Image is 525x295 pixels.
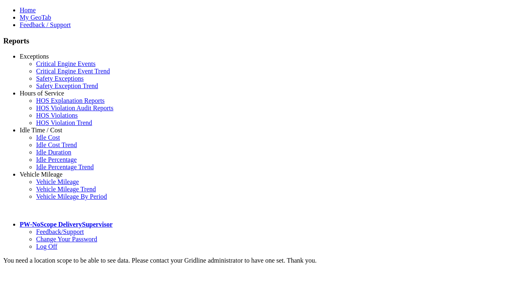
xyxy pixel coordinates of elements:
[36,104,114,111] a: HOS Violation Audit Reports
[36,156,77,163] a: Idle Percentage
[36,178,79,185] a: Vehicle Mileage
[3,257,522,264] div: You need a location scope to be able to see data. Please contact your Gridline administrator to h...
[36,134,60,141] a: Idle Cost
[20,127,62,134] a: Idle Time / Cost
[20,53,49,60] a: Exceptions
[20,171,62,178] a: Vehicle Mileage
[36,119,92,126] a: HOS Violation Trend
[36,149,71,156] a: Idle Duration
[20,21,71,28] a: Feedback / Support
[36,97,105,104] a: HOS Explanation Reports
[36,228,84,235] a: Feedback/Support
[20,90,64,97] a: Hours of Service
[20,7,36,14] a: Home
[36,68,110,75] a: Critical Engine Event Trend
[36,75,84,82] a: Safety Exceptions
[36,141,77,148] a: Idle Cost Trend
[36,60,96,67] a: Critical Engine Events
[36,82,98,89] a: Safety Exception Trend
[20,14,51,21] a: My GeoTab
[36,163,94,170] a: Idle Percentage Trend
[36,186,96,193] a: Vehicle Mileage Trend
[36,112,78,119] a: HOS Violations
[20,221,112,228] a: PW-NoScope DeliverySupervisor
[36,236,97,243] a: Change Your Password
[3,36,522,45] h3: Reports
[36,243,57,250] a: Log Off
[36,193,107,200] a: Vehicle Mileage By Period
